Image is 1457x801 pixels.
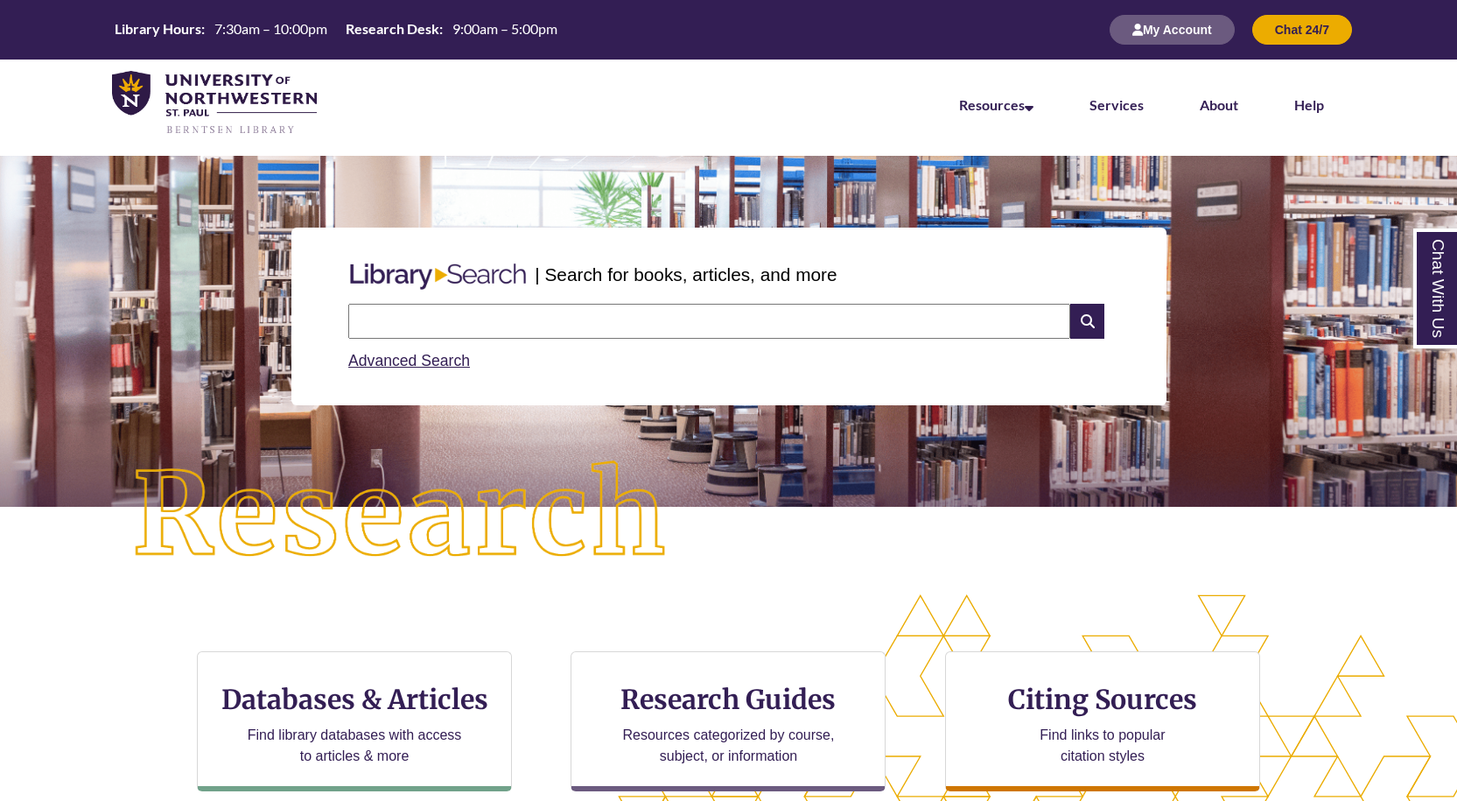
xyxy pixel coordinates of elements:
[197,651,512,791] a: Databases & Articles Find library databases with access to articles & more
[214,20,327,37] span: 7:30am – 10:00pm
[1294,96,1324,113] a: Help
[585,683,871,716] h3: Research Guides
[112,71,317,136] img: UNWSP Library Logo
[241,725,469,767] p: Find library databases with access to articles & more
[1017,725,1187,767] p: Find links to popular citation styles
[212,683,497,716] h3: Databases & Articles
[341,256,535,297] img: Libary Search
[348,352,470,369] a: Advanced Search
[959,96,1033,113] a: Resources
[614,725,843,767] p: Resources categorized by course, subject, or information
[535,261,837,288] p: | Search for books, articles, and more
[1089,96,1144,113] a: Services
[108,19,564,40] a: Hours Today
[339,19,445,39] th: Research Desk:
[945,651,1260,791] a: Citing Sources Find links to popular citation styles
[996,683,1209,716] h3: Citing Sources
[108,19,207,39] th: Library Hours:
[1070,304,1103,339] i: Search
[1110,22,1235,37] a: My Account
[452,20,557,37] span: 9:00am – 5:00pm
[1110,15,1235,45] button: My Account
[73,402,728,629] img: Research
[571,651,886,791] a: Research Guides Resources categorized by course, subject, or information
[108,19,564,39] table: Hours Today
[1252,22,1352,37] a: Chat 24/7
[1252,15,1352,45] button: Chat 24/7
[1200,96,1238,113] a: About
